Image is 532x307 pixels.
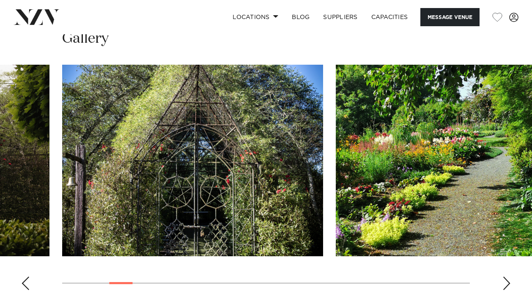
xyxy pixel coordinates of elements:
a: SUPPLIERS [316,8,364,26]
a: BLOG [285,8,316,26]
swiper-slide: 4 / 26 [62,65,323,256]
h2: Gallery [62,29,109,48]
button: Message Venue [420,8,480,26]
a: Locations [226,8,285,26]
a: Capacities [365,8,415,26]
img: nzv-logo.png [14,9,60,25]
